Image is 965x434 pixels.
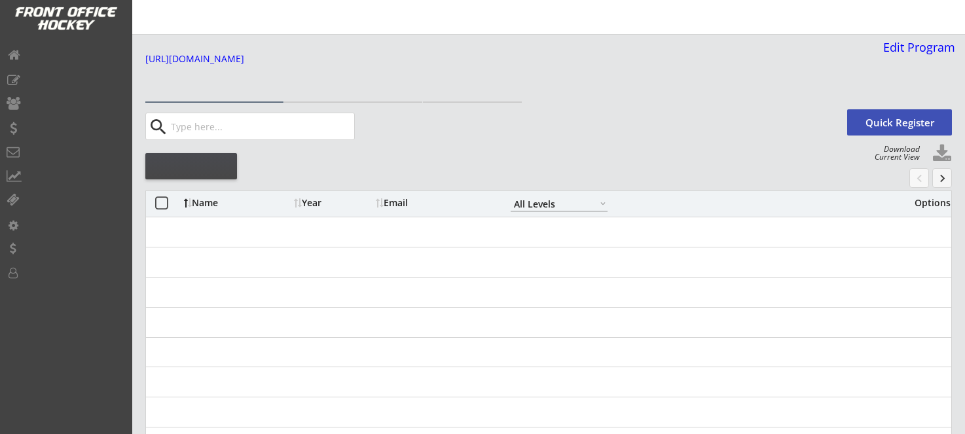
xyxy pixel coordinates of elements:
div: Edit Program [878,41,955,53]
div: Options [904,198,951,208]
div: Year [294,198,373,208]
div: Download Current View [868,145,920,161]
div: [URL][DOMAIN_NAME] [145,54,805,63]
div: Email [376,198,494,208]
a: [URL][DOMAIN_NAME] [145,54,805,71]
button: search [147,117,169,137]
button: Click to download full roster. Your browser settings may try to block it, check your security set... [932,144,952,164]
input: Type here... [168,113,354,139]
a: Edit Program [878,41,955,64]
button: chevron_left [909,168,929,188]
div: Name [184,198,291,208]
button: keyboard_arrow_right [932,168,952,188]
button: Quick Register [847,109,952,136]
